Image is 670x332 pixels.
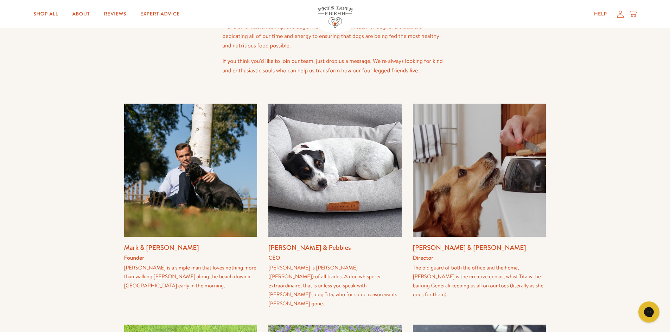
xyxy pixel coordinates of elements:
h4: Founder [124,253,257,263]
iframe: Gorgias live chat messenger [635,299,663,325]
h3: Mark & [PERSON_NAME] [124,242,257,254]
h4: CEO [268,253,402,263]
h3: [PERSON_NAME] & [PERSON_NAME] [413,242,546,254]
a: Shop All [28,7,64,21]
div: The old guard of both the office and the home, [PERSON_NAME] is the creative genius, whist Tita i... [413,263,546,299]
a: About [66,7,95,21]
div: [PERSON_NAME] is [PERSON_NAME] ([PERSON_NAME]) of all trades. A dog whisperer extraordinaire, tha... [268,263,402,308]
h4: Director [413,253,546,263]
p: We're on a mission to improve dog's lives. We're a small team of dog lovers that are dedicating a... [223,22,448,51]
h3: [PERSON_NAME] & Pebbles [268,242,402,254]
div: [PERSON_NAME] is a simple man that loves nothing more than walking [PERSON_NAME] along the beach ... [124,263,257,290]
p: If you think you'd like to join our team, just drop us a message. We're always looking for kind a... [223,57,448,76]
a: Help [588,7,613,21]
img: Pets Love Fresh [318,6,353,28]
a: Reviews [98,7,132,21]
a: Expert Advice [135,7,185,21]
